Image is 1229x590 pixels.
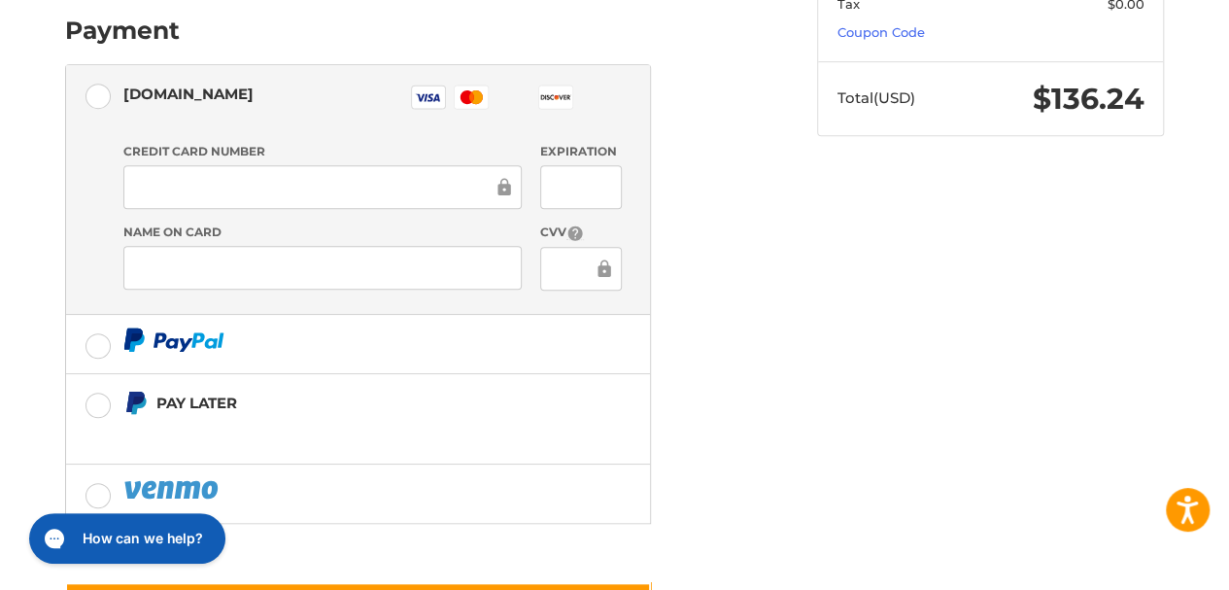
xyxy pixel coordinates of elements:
div: Pay Later [156,387,529,419]
label: Credit Card Number [123,143,522,160]
iframe: Gorgias live chat messenger [19,506,231,571]
a: Coupon Code [837,24,925,40]
span: $136.24 [1033,81,1144,117]
label: CVV [540,224,621,242]
div: [DOMAIN_NAME] [123,78,254,110]
img: PayPal icon [123,328,224,352]
label: Expiration [540,143,621,160]
label: Name on Card [123,224,522,241]
img: Pay Later icon [123,391,148,415]
iframe: PayPal Message 1 [123,424,529,440]
span: Total (USD) [837,88,915,107]
img: PayPal icon [123,477,222,502]
h2: Payment [65,16,180,46]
